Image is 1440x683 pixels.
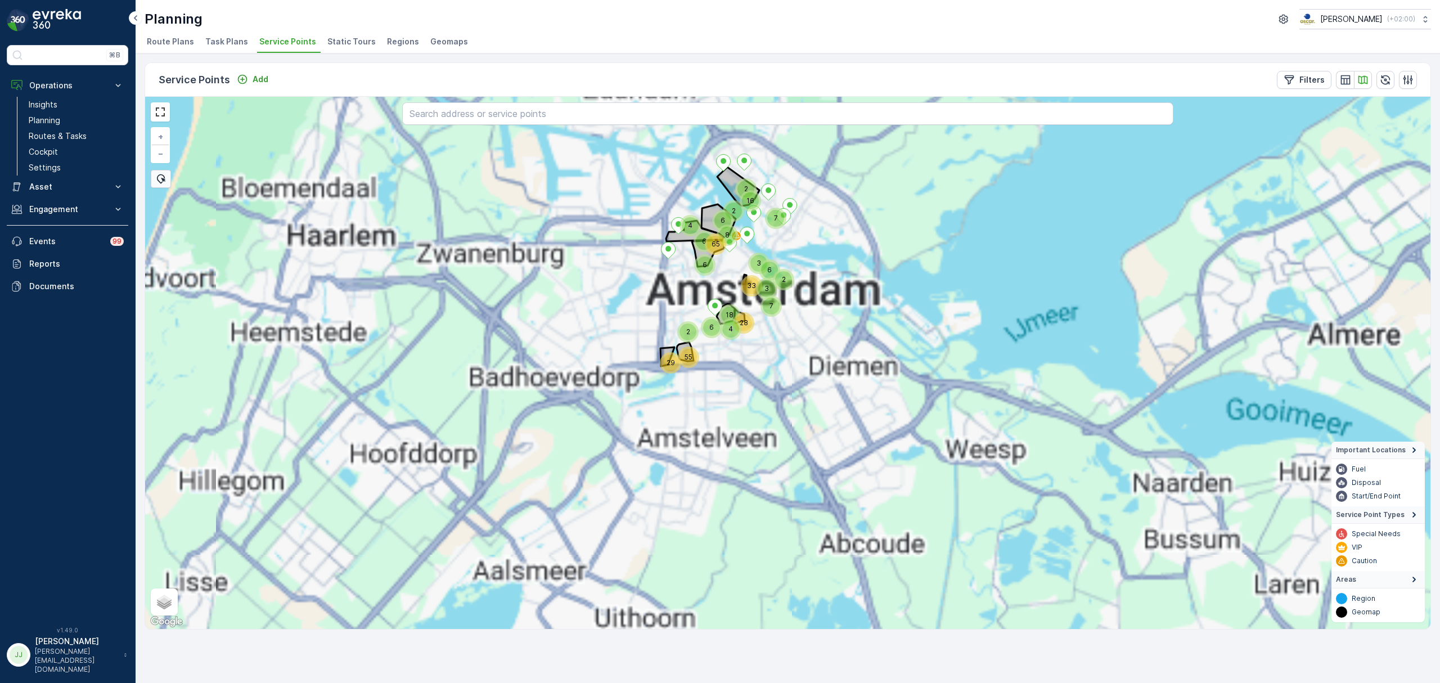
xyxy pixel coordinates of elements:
[735,314,752,331] div: 28
[703,319,720,336] div: 6
[682,217,699,234] div: 4
[147,36,194,47] span: Route Plans
[1336,575,1356,584] span: Areas
[714,212,721,219] div: 6
[29,258,124,269] p: Reports
[1299,13,1316,25] img: basis-logo_rgb2x.png
[725,203,732,209] div: 2
[680,349,697,366] div: 55
[735,314,742,321] div: 28
[24,144,128,160] a: Cockpit
[761,262,768,268] div: 6
[1352,465,1366,474] p: Fuel
[725,203,742,219] div: 2
[152,128,169,145] a: Zoom In
[750,255,757,262] div: 3
[29,131,87,142] p: Routes & Tasks
[29,146,58,158] p: Cockpit
[387,36,419,47] span: Regions
[742,192,759,209] div: 16
[7,198,128,221] button: Engagement
[1331,571,1425,588] summary: Areas
[775,271,782,278] div: 2
[1352,608,1380,617] p: Geomap
[682,217,688,224] div: 4
[763,298,769,304] div: 7
[7,230,128,253] a: Events99
[1299,9,1431,29] button: [PERSON_NAME](+02:00)
[35,636,118,647] p: [PERSON_NAME]
[152,145,169,162] a: Zoom Out
[7,9,29,32] img: logo
[7,253,128,275] a: Reports
[662,354,679,371] div: 29
[662,354,669,361] div: 29
[696,233,713,250] div: 6
[29,204,106,215] p: Engagement
[152,590,177,614] a: Layers
[109,51,120,60] p: ⌘B
[259,36,316,47] span: Service Points
[1336,510,1405,519] span: Service Point Types
[696,257,713,273] div: 6
[767,210,774,217] div: 7
[742,192,749,199] div: 16
[24,97,128,113] a: Insights
[696,257,703,263] div: 6
[148,614,185,629] a: Open this area in Google Maps (opens a new window)
[758,280,775,297] div: 3
[232,73,273,86] button: Add
[152,104,169,120] a: View Fullscreen
[24,160,128,176] a: Settings
[7,636,128,674] button: JJ[PERSON_NAME][PERSON_NAME][EMAIL_ADDRESS][DOMAIN_NAME]
[1387,15,1415,24] p: ( +02:00 )
[721,307,738,323] div: 18
[719,227,726,233] div: 8
[750,255,767,272] div: 3
[35,647,118,674] p: [PERSON_NAME][EMAIL_ADDRESS][DOMAIN_NAME]
[679,323,686,330] div: 2
[761,262,778,278] div: 6
[737,181,744,187] div: 2
[430,36,468,47] span: Geomaps
[145,10,202,28] p: Planning
[680,349,687,356] div: 55
[703,319,710,326] div: 6
[1352,556,1377,565] p: Caution
[722,321,739,338] div: 4
[737,181,754,197] div: 2
[1336,446,1406,455] span: Important Locations
[205,36,248,47] span: Task Plans
[775,271,792,288] div: 2
[707,236,724,253] div: 65
[696,233,703,240] div: 6
[1331,442,1425,459] summary: Important Locations
[743,277,750,284] div: 33
[719,227,736,244] div: 8
[29,181,106,192] p: Asset
[767,210,784,227] div: 7
[24,128,128,144] a: Routes & Tasks
[758,280,765,287] div: 3
[159,72,230,88] p: Service Points
[29,80,106,91] p: Operations
[29,99,57,110] p: Insights
[402,102,1173,125] input: Search address or service points
[24,113,128,128] a: Planning
[29,236,103,247] p: Events
[7,275,128,298] a: Documents
[148,614,185,629] img: Google
[743,277,760,294] div: 33
[112,237,121,246] p: 99
[327,36,376,47] span: Static Tours
[29,162,61,173] p: Settings
[158,149,164,158] span: −
[1320,14,1383,25] p: [PERSON_NAME]
[1352,478,1381,487] p: Disposal
[253,74,268,85] p: Add
[707,236,714,242] div: 65
[1277,71,1331,89] button: Filters
[7,74,128,97] button: Operations
[721,307,728,313] div: 18
[29,115,60,126] p: Planning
